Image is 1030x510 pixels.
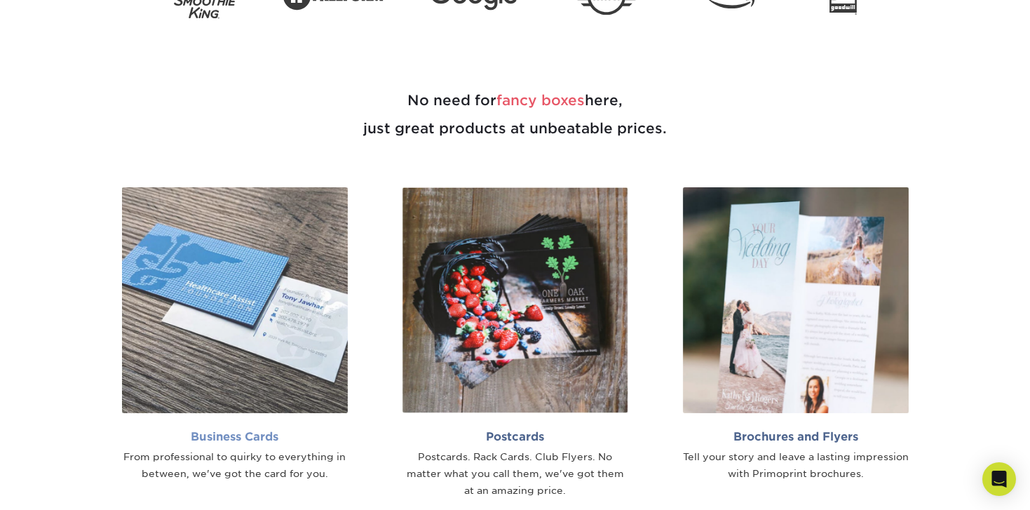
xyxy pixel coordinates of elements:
img: Brochures and Flyers [683,187,909,413]
div: Open Intercom Messenger [982,462,1016,496]
h2: No need for here, just great products at unbeatable prices. [105,53,926,176]
h2: Postcards [402,430,628,443]
h2: Business Cards [122,430,348,443]
span: fancy boxes [496,92,585,109]
a: Brochures and Flyers Tell your story and leave a lasting impression with Primoprint brochures. [666,187,926,483]
div: Postcards. Rack Cards. Club Flyers. No matter what you call them, we've got them at an amazing pr... [402,449,628,499]
img: Postcards [402,187,628,413]
a: Business Cards From professional to quirky to everything in between, we've got the card for you. [105,187,365,483]
a: Postcards Postcards. Rack Cards. Club Flyers. No matter what you call them, we've got them at an ... [386,187,645,499]
div: From professional to quirky to everything in between, we've got the card for you. [122,449,348,483]
img: Business Cards [122,187,348,413]
div: Tell your story and leave a lasting impression with Primoprint brochures. [683,449,909,483]
h2: Brochures and Flyers [683,430,909,443]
